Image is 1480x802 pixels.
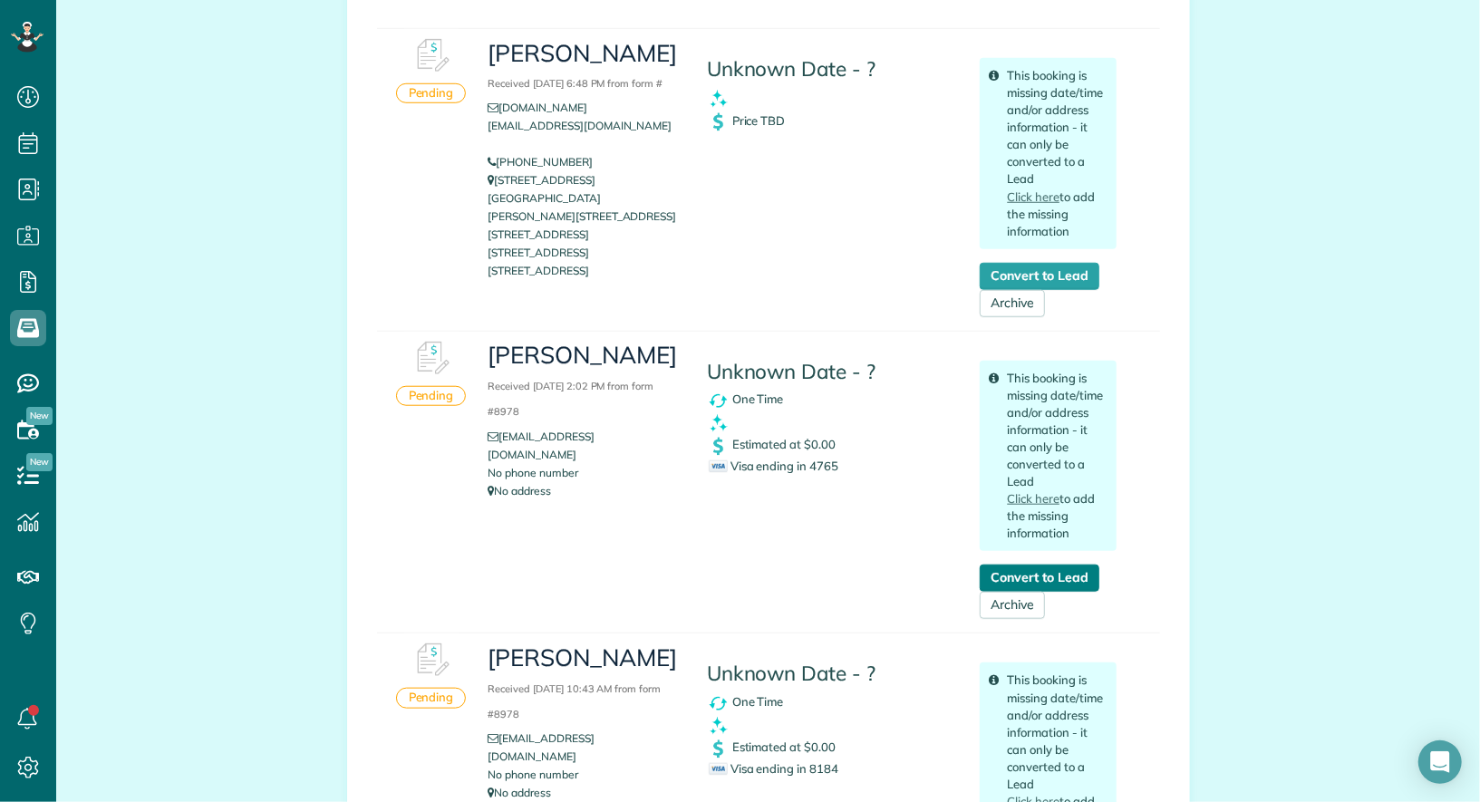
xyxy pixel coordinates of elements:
[396,386,467,406] div: Pending
[732,740,836,755] span: Estimated at $0.00
[707,738,730,760] img: dollar_symbol_icon-bd8a6898b2649ec353a9eba708ae97d8d7348bddd7d2aed9b7e4bf5abd9f4af5.png
[980,361,1117,552] div: This booking is missing date/time and/or address information - it can only be converted to a Lead...
[396,688,467,708] div: Pending
[707,715,730,738] img: clean_symbol_icon-dd072f8366c07ea3eb8378bb991ecd12595f4b76d916a6f83395f9468ae6ecae.png
[980,263,1098,290] a: Convert to Lead
[707,58,953,81] h4: Unknown Date - ?
[488,343,679,420] h3: [PERSON_NAME]
[709,459,838,473] span: Visa ending in 4765
[732,392,784,407] span: One Time
[707,361,953,383] h4: Unknown Date - ?
[980,58,1117,249] div: This booking is missing date/time and/or address information - it can only be converted to a Lead...
[980,565,1098,592] a: Convert to Lead
[707,111,730,133] img: dollar_symbol_icon-bd8a6898b2649ec353a9eba708ae97d8d7348bddd7d2aed9b7e4bf5abd9f4af5.png
[488,766,679,784] li: No phone number
[707,692,730,715] img: recurrence_symbol_icon-7cc721a9f4fb8f7b0289d3d97f09a2e367b638918f1a67e51b1e7d8abe5fb8d8.png
[488,155,592,169] a: [PHONE_NUMBER]
[707,662,953,685] h4: Unknown Date - ?
[488,482,679,500] p: No address
[488,430,594,461] a: [EMAIL_ADDRESS][DOMAIN_NAME]
[707,412,730,435] img: clean_symbol_icon-dd072f8366c07ea3eb8378bb991ecd12595f4b76d916a6f83395f9468ae6ecae.png
[709,761,838,776] span: Visa ending in 8184
[707,390,730,412] img: recurrence_symbol_icon-7cc721a9f4fb8f7b0289d3d97f09a2e367b638918f1a67e51b1e7d8abe5fb8d8.png
[488,682,661,721] small: Received [DATE] 10:43 AM from form #8978
[707,435,730,458] img: dollar_symbol_icon-bd8a6898b2649ec353a9eba708ae97d8d7348bddd7d2aed9b7e4bf5abd9f4af5.png
[404,332,459,386] img: Booking #606196
[732,113,786,128] span: Price TBD
[488,464,679,482] li: No phone number
[1418,740,1462,784] div: Open Intercom Messenger
[404,29,459,83] img: Booking #606268
[488,41,679,92] h3: [PERSON_NAME]
[1007,491,1059,506] a: Click here
[980,290,1045,317] a: Archive
[26,453,53,471] span: New
[488,380,653,419] small: Received [DATE] 2:02 PM from form #8978
[732,695,784,710] span: One Time
[404,633,459,688] img: Booking #605505
[488,171,679,280] p: [STREET_ADDRESS][GEOGRAPHIC_DATA][PERSON_NAME][STREET_ADDRESS][STREET_ADDRESS][STREET_ADDRESS][ST...
[396,83,467,103] div: Pending
[732,438,836,452] span: Estimated at $0.00
[707,88,730,111] img: clean_symbol_icon-dd072f8366c07ea3eb8378bb991ecd12595f4b76d916a6f83395f9468ae6ecae.png
[488,784,679,802] p: No address
[1007,189,1059,204] a: Click here
[26,407,53,425] span: New
[980,592,1045,619] a: Archive
[488,731,594,763] a: [EMAIL_ADDRESS][DOMAIN_NAME]
[488,645,679,723] h3: [PERSON_NAME]
[488,101,672,150] a: [DOMAIN_NAME][EMAIL_ADDRESS][DOMAIN_NAME]
[488,77,663,90] small: Received [DATE] 6:48 PM from form #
